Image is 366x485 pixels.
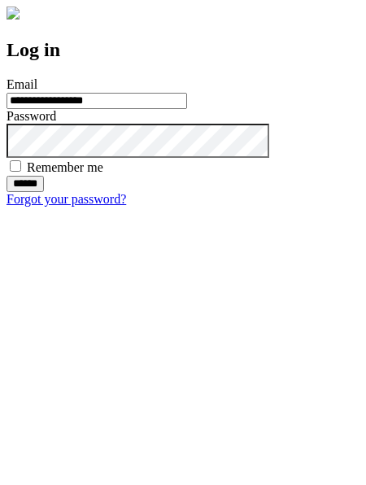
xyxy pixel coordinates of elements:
label: Password [7,109,56,123]
label: Remember me [27,160,103,174]
h2: Log in [7,39,359,61]
a: Forgot your password? [7,192,126,206]
label: Email [7,77,37,91]
img: logo-4e3dc11c47720685a147b03b5a06dd966a58ff35d612b21f08c02c0306f2b779.png [7,7,20,20]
